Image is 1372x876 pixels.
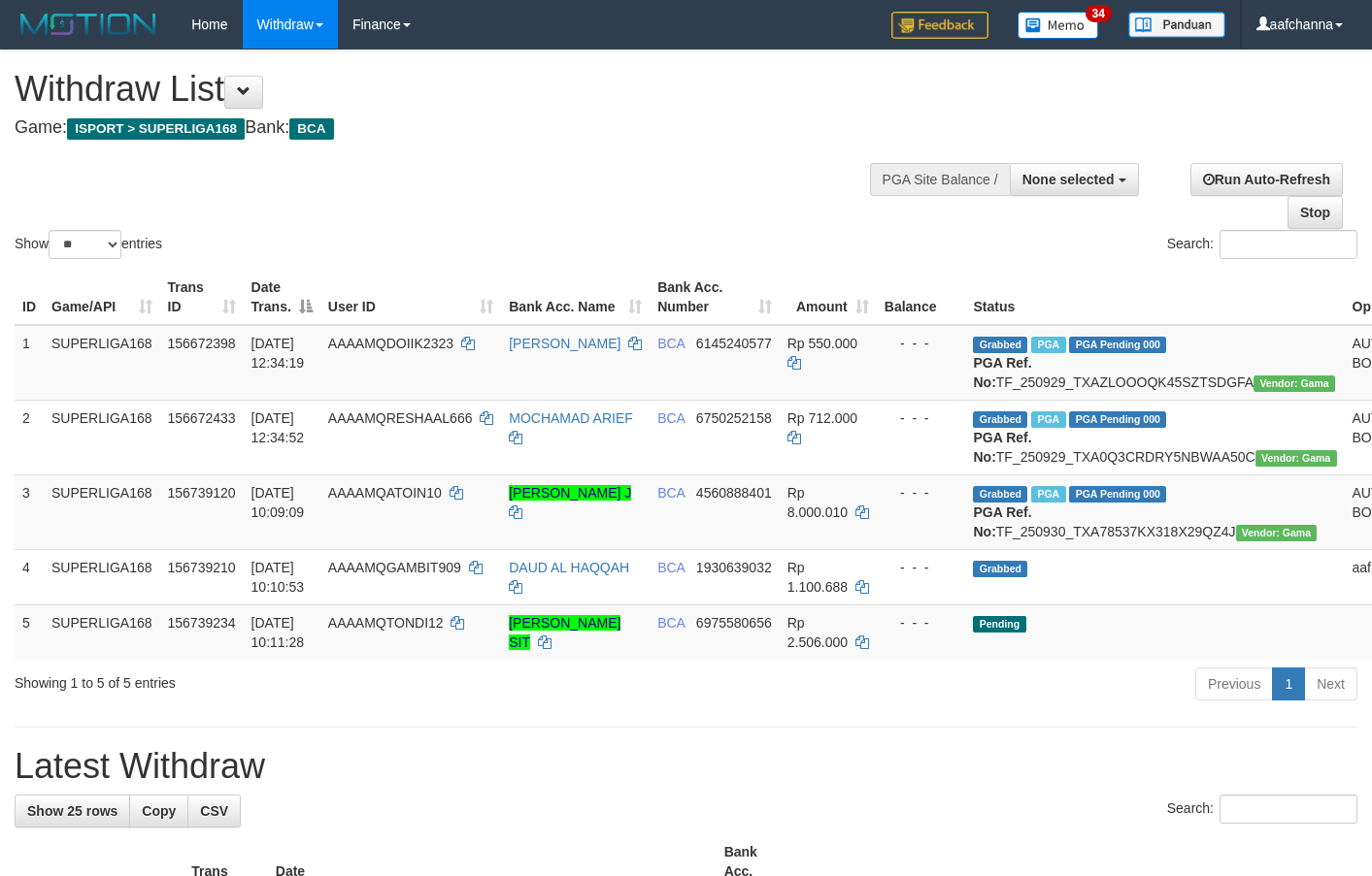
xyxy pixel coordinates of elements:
span: Copy 4560888401 to clipboard [696,485,772,501]
th: Status [965,270,1344,325]
td: SUPERLIGA168 [44,474,160,549]
img: Button%20Memo.svg [1018,12,1099,39]
span: Vendor URL: https://trx31.1velocity.biz [1254,375,1335,392]
span: Rp 712.000 [787,410,857,426]
span: [DATE] 12:34:19 [251,336,305,371]
img: Feedback.jpg [891,12,988,39]
h1: Withdraw List [15,70,895,109]
span: [DATE] 10:10:53 [251,560,305,595]
span: 34 [1086,5,1112,22]
td: TF_250929_TXA0Q3CRDRY5NBWAA50C [965,400,1344,474]
span: PGA Pending [1069,486,1166,503]
td: 5 [15,604,44,660]
span: PGA Pending [1069,411,1166,428]
span: Rp 2.506.000 [787,615,848,650]
span: Vendor URL: https://trx31.1velocity.biz [1255,450,1337,467]
span: [DATE] 10:09:09 [251,485,305,520]
div: PGA Site Balance / [870,163,1010,196]
th: Bank Acc. Name: activate to sort column ascending [501,270,650,325]
a: DAUD AL HAQQAH [509,560,629,575]
span: AAAAMQTONDI12 [328,615,444,631]
a: Previous [1195,667,1273,700]
span: Vendor URL: https://trx31.1velocity.biz [1236,525,1318,541]
b: PGA Ref. No: [973,504,1031,539]
a: Show 25 rows [15,795,130,827]
b: PGA Ref. No: [973,430,1031,465]
span: Pending [973,616,1025,633]
span: ISPORT > SUPERLIGA168 [67,118,245,140]
span: AAAAMQGAMBIT909 [328,560,461,575]
h4: Game: Bank: [15,118,895,138]
th: Amount: activate to sort column ascending [780,270,877,325]
td: SUPERLIGA168 [44,549,160,604]
th: User ID: activate to sort column ascending [320,270,501,325]
input: Search: [1220,230,1357,259]
span: Copy [142,803,176,819]
span: Grabbed [973,337,1027,353]
span: 156739234 [168,615,236,631]
span: Copy 1930639032 to clipboard [696,560,772,575]
span: Show 25 rows [27,803,117,819]
th: ID [15,270,44,325]
td: SUPERLIGA168 [44,325,160,401]
a: Run Auto-Refresh [1190,163,1343,196]
span: Grabbed [973,486,1027,503]
div: Showing 1 to 5 of 5 entries [15,665,557,693]
h1: Latest Withdraw [15,747,1357,786]
a: [PERSON_NAME] SIT [509,615,620,650]
span: 156739210 [168,560,236,575]
a: [PERSON_NAME] J [509,485,631,501]
td: 4 [15,549,44,604]
span: Rp 8.000.010 [787,485,848,520]
span: [DATE] 12:34:52 [251,410,305,445]
td: 1 [15,325,44,401]
span: AAAAMQATOIN10 [328,485,442,501]
a: 1 [1272,667,1305,700]
button: None selected [1010,163,1139,196]
span: [DATE] 10:11:28 [251,615,305,650]
a: Next [1304,667,1357,700]
div: - - - [885,334,958,353]
span: Rp 550.000 [787,336,857,351]
span: Grabbed [973,411,1027,428]
div: - - - [885,408,958,428]
span: Copy 6975580656 to clipboard [696,615,772,631]
label: Search: [1167,795,1357,824]
div: - - - [885,613,958,633]
a: [PERSON_NAME] [509,336,620,351]
span: Marked by aafsoycanthlai [1031,486,1065,503]
span: Copy 6750252158 to clipboard [696,410,772,426]
img: MOTION_logo.png [15,10,162,39]
span: PGA Pending [1069,337,1166,353]
span: BCA [289,118,333,140]
span: Copy 6145240577 to clipboard [696,336,772,351]
span: None selected [1022,172,1115,187]
span: BCA [657,615,685,631]
td: 3 [15,474,44,549]
td: 2 [15,400,44,474]
span: 156672433 [168,410,236,426]
span: BCA [657,560,685,575]
label: Show entries [15,230,162,259]
span: Marked by aafsoycanthlai [1031,337,1065,353]
a: MOCHAMAD ARIEF [509,410,633,426]
span: CSV [200,803,228,819]
img: panduan.png [1128,12,1225,38]
b: PGA Ref. No: [973,355,1031,390]
td: TF_250929_TXAZLOOOQK45SZTSDGFA [965,325,1344,401]
input: Search: [1220,795,1357,824]
th: Trans ID: activate to sort column ascending [160,270,244,325]
a: Stop [1288,196,1343,229]
a: Copy [129,795,188,827]
th: Balance [877,270,966,325]
div: - - - [885,558,958,577]
span: Marked by aafsoycanthlai [1031,411,1065,428]
td: SUPERLIGA168 [44,400,160,474]
span: AAAAMQDOIIK2323 [328,336,453,351]
div: - - - [885,483,958,503]
td: TF_250930_TXA78537KX318X29QZ4J [965,474,1344,549]
span: Grabbed [973,561,1027,577]
select: Showentries [49,230,121,259]
span: 156739120 [168,485,236,501]
th: Date Trans.: activate to sort column descending [244,270,320,325]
